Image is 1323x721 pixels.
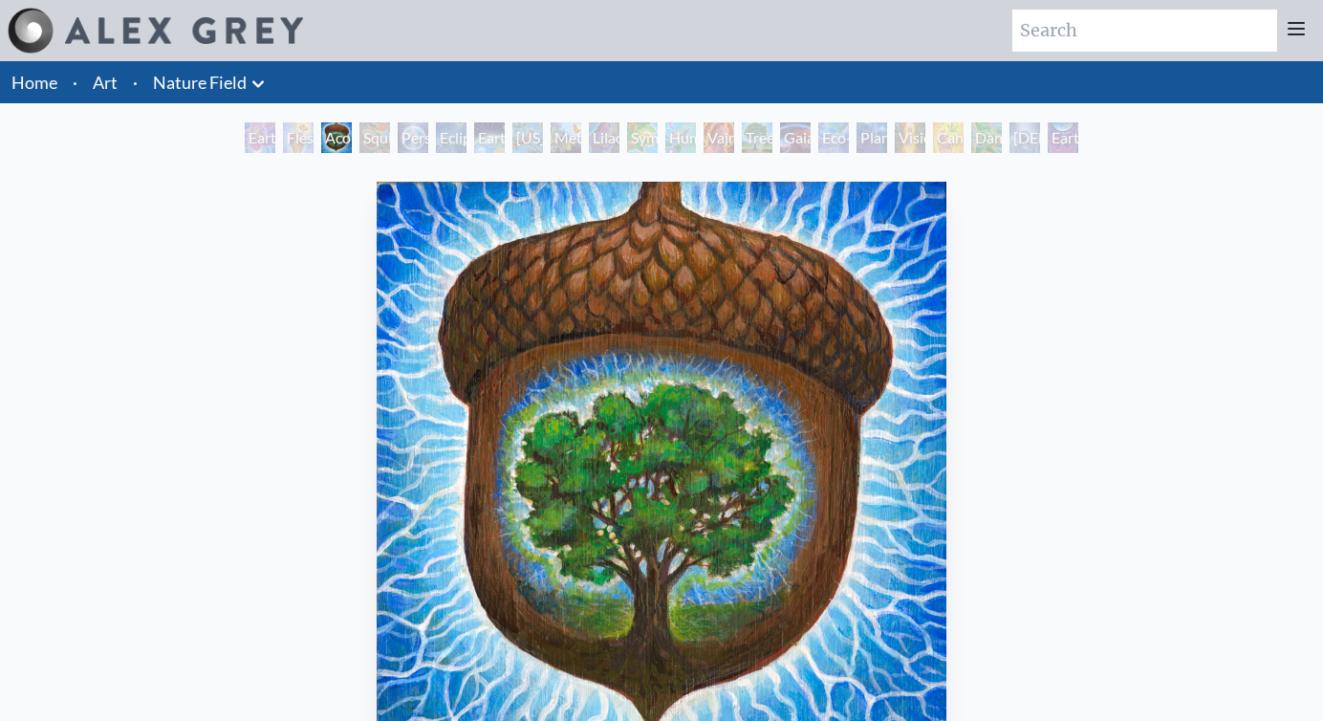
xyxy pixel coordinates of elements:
div: Squirrel [359,122,390,153]
div: Eclipse [436,122,466,153]
div: Flesh of the Gods [283,122,314,153]
div: Acorn Dream [321,122,352,153]
a: Home [11,72,57,93]
div: Earthmind [1048,122,1078,153]
div: [US_STATE] Song [512,122,543,153]
div: Earth Energies [474,122,505,153]
div: Person Planet [398,122,428,153]
div: Cannabis Mudra [933,122,964,153]
div: Humming Bird [665,122,696,153]
div: [DEMOGRAPHIC_DATA] in the Ocean of Awareness [1009,122,1040,153]
div: Dance of Cannabia [971,122,1002,153]
a: Nature Field [153,69,247,96]
a: Art [93,69,118,96]
div: Metamorphosis [551,122,581,153]
div: Lilacs [589,122,619,153]
div: Earth Witness [245,122,275,153]
div: Symbiosis: Gall Wasp & Oak Tree [627,122,658,153]
div: Tree & Person [742,122,772,153]
li: · [125,61,145,103]
div: Gaia [780,122,811,153]
div: Eco-Atlas [818,122,849,153]
li: · [65,61,85,103]
div: Vajra Horse [704,122,734,153]
input: Search [1012,10,1277,52]
div: Planetary Prayers [857,122,887,153]
div: Vision Tree [895,122,925,153]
